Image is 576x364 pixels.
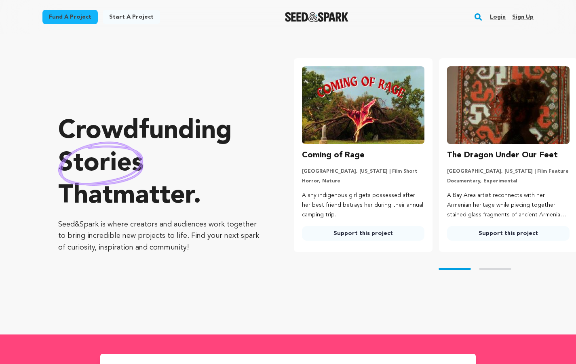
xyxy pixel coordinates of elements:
[58,142,143,186] img: hand sketched image
[302,66,424,144] img: Coming of Rage image
[447,178,570,184] p: Documentary, Experimental
[285,12,348,22] img: Seed&Spark Logo Dark Mode
[447,66,570,144] img: The Dragon Under Our Feet image
[447,191,570,220] p: A Bay Area artist reconnects with her Armenian heritage while piecing together stained glass frag...
[447,149,558,162] h3: The Dragon Under Our Feet
[285,12,348,22] a: Seed&Spark Homepage
[512,11,534,23] a: Sign up
[58,115,262,212] p: Crowdfunding that .
[447,226,570,241] a: Support this project
[103,10,160,24] a: Start a project
[58,219,262,254] p: Seed&Spark is where creators and audiences work together to bring incredible new projects to life...
[42,10,98,24] a: Fund a project
[302,149,365,162] h3: Coming of Rage
[447,168,570,175] p: [GEOGRAPHIC_DATA], [US_STATE] | Film Feature
[490,11,506,23] a: Login
[302,226,424,241] a: Support this project
[302,168,424,175] p: [GEOGRAPHIC_DATA], [US_STATE] | Film Short
[302,191,424,220] p: A shy indigenous girl gets possessed after her best friend betrays her during their annual campin...
[302,178,424,184] p: Horror, Nature
[113,183,193,209] span: matter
